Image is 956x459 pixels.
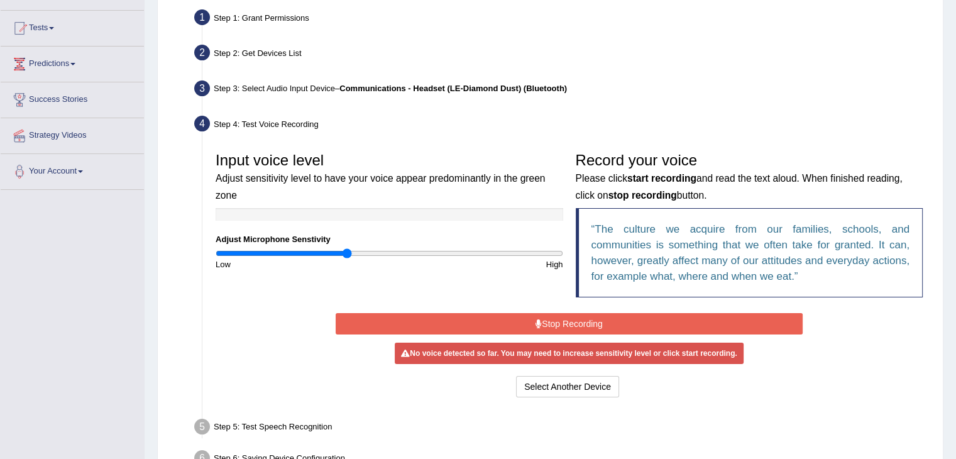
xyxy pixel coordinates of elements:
[1,82,144,114] a: Success Stories
[576,152,923,202] h3: Record your voice
[216,173,545,200] small: Adjust sensitivity level to have your voice appear predominantly in the green zone
[335,84,567,93] span: –
[189,77,937,104] div: Step 3: Select Audio Input Device
[189,41,937,69] div: Step 2: Get Devices List
[627,173,696,184] b: start recording
[189,6,937,33] div: Step 1: Grant Permissions
[209,258,389,270] div: Low
[189,112,937,140] div: Step 4: Test Voice Recording
[339,84,567,93] b: Communications - Headset (LE-Diamond Dust) (Bluetooth)
[336,313,803,335] button: Stop Recording
[216,152,563,202] h3: Input voice level
[1,11,144,42] a: Tests
[591,223,910,282] q: The culture we acquire from our families, schools, and communities is something that we often tak...
[1,118,144,150] a: Strategy Videos
[608,190,677,201] b: stop recording
[1,154,144,185] a: Your Account
[389,258,569,270] div: High
[189,415,937,443] div: Step 5: Test Speech Recognition
[1,47,144,78] a: Predictions
[516,376,619,397] button: Select Another Device
[395,343,743,364] div: No voice detected so far. You may need to increase sensitivity level or click start recording.
[576,173,903,200] small: Please click and read the text aloud. When finished reading, click on button.
[216,233,331,245] label: Adjust Microphone Senstivity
